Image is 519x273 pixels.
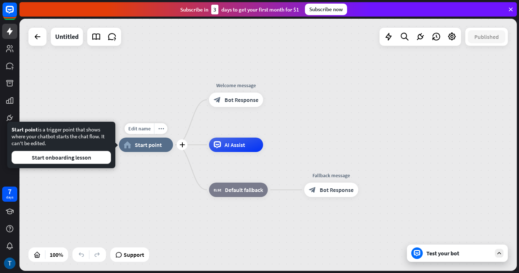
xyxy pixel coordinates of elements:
[214,186,221,193] i: block_fallback
[124,249,144,260] span: Support
[55,28,79,46] div: Untitled
[225,141,245,148] span: AI Assist
[12,126,111,164] div: is a trigger point that shows where your chatbot starts the chat flow. It can't be edited.
[180,5,299,14] div: Subscribe in days to get your first month for $1
[48,249,65,260] div: 100%
[426,250,491,257] div: Test your bot
[305,4,347,15] div: Subscribe now
[204,82,269,89] div: Welcome message
[158,126,164,131] i: more_horiz
[299,172,364,179] div: Fallback message
[6,195,13,200] div: days
[211,5,218,14] div: 3
[225,186,263,193] span: Default fallback
[6,3,27,24] button: Open LiveChat chat widget
[309,186,316,193] i: block_bot_response
[128,125,151,132] span: Edit name
[320,186,354,193] span: Bot Response
[468,30,505,43] button: Published
[135,141,162,148] span: Start point
[124,141,131,148] i: home_2
[2,187,17,202] a: 7 days
[225,96,258,103] span: Bot Response
[8,188,12,195] div: 7
[12,126,38,133] span: Start point
[12,151,111,164] button: Start onboarding lesson
[214,96,221,103] i: block_bot_response
[179,142,185,147] i: plus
